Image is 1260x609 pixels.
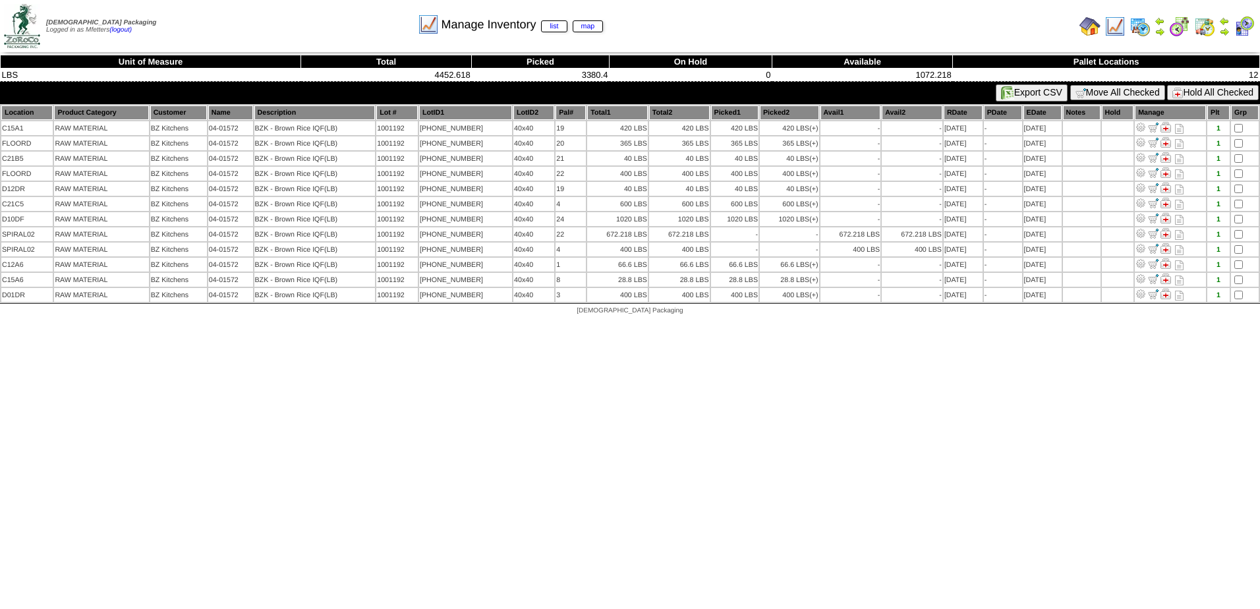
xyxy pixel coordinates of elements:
[208,167,253,181] td: 04-01572
[760,121,819,135] td: 420 LBS
[809,155,818,163] div: (+)
[1135,274,1146,284] img: Adjust
[150,105,207,120] th: Customer
[1148,213,1159,223] img: Move
[254,121,376,135] td: BZK - Brown Rice IQF(LB)
[109,26,132,34] a: (logout)
[809,140,818,148] div: (+)
[1023,227,1062,241] td: [DATE]
[1,227,53,241] td: SPIRAL02
[711,167,759,181] td: 400 LBS
[208,243,253,256] td: 04-01572
[556,227,586,241] td: 22
[649,227,710,241] td: 672.218 LBS
[1194,16,1215,37] img: calendarinout.gif
[609,55,772,69] th: On Hold
[944,182,983,196] td: [DATE]
[996,84,1068,101] button: Export CSV
[760,258,819,272] td: 66.6 LBS
[944,258,983,272] td: [DATE]
[301,55,472,69] th: Total
[208,182,253,196] td: 04-01572
[54,258,148,272] td: RAW MATERIAL
[376,227,418,241] td: 1001192
[1023,182,1062,196] td: [DATE]
[820,105,881,120] th: Avail1
[1167,85,1259,100] button: Hold All Checked
[1219,26,1230,37] img: arrowright.gif
[1023,197,1062,211] td: [DATE]
[254,212,376,226] td: BZK - Brown Rice IQF(LB)
[1,152,53,165] td: C21B5
[711,197,759,211] td: 600 LBS
[150,152,207,165] td: BZ Kitchens
[441,18,603,32] span: Manage Inventory
[944,212,983,226] td: [DATE]
[1160,289,1171,299] img: Manage Hold
[760,152,819,165] td: 40 LBS
[208,152,253,165] td: 04-01572
[1,55,301,69] th: Unit of Measure
[984,227,1022,241] td: -
[376,121,418,135] td: 1001192
[882,212,942,226] td: -
[254,227,376,241] td: BZK - Brown Rice IQF(LB)
[984,197,1022,211] td: -
[809,200,818,208] div: (+)
[1148,137,1159,148] img: Move
[772,55,953,69] th: Available
[1023,152,1062,165] td: [DATE]
[419,105,512,120] th: LotID1
[1148,122,1159,132] img: Move
[760,136,819,150] td: 365 LBS
[711,258,759,272] td: 66.6 LBS
[711,212,759,226] td: 1020 LBS
[760,197,819,211] td: 600 LBS
[556,197,586,211] td: 4
[556,243,586,256] td: 4
[1175,230,1184,240] i: Note
[1160,167,1171,178] img: Manage Hold
[953,55,1260,69] th: Pallet Locations
[556,152,586,165] td: 21
[1148,274,1159,284] img: Move
[1208,185,1229,193] div: 1
[556,121,586,135] td: 19
[711,152,759,165] td: 40 LBS
[513,227,554,241] td: 40x40
[820,167,881,181] td: -
[1130,16,1151,37] img: calendarprod.gif
[1208,216,1229,223] div: 1
[820,197,881,211] td: -
[1208,231,1229,239] div: 1
[419,152,512,165] td: [PHONE_NUMBER]
[376,136,418,150] td: 1001192
[1155,16,1165,26] img: arrowleft.gif
[882,197,942,211] td: -
[1079,16,1101,37] img: home.gif
[1001,86,1014,100] img: excel.gif
[944,105,983,120] th: RDate
[649,121,710,135] td: 420 LBS
[882,227,942,241] td: 672.218 LBS
[1169,16,1190,37] img: calendarblend.gif
[513,105,554,120] th: LotID2
[1104,16,1126,37] img: line_graph.gif
[984,167,1022,181] td: -
[944,243,983,256] td: [DATE]
[46,19,156,26] span: [DEMOGRAPHIC_DATA] Packaging
[513,243,554,256] td: 40x40
[1023,136,1062,150] td: [DATE]
[1135,183,1146,193] img: Adjust
[649,197,710,211] td: 600 LBS
[419,182,512,196] td: [PHONE_NUMBER]
[54,105,148,120] th: Product Category
[944,121,983,135] td: [DATE]
[376,167,418,181] td: 1001192
[1023,243,1062,256] td: [DATE]
[1160,183,1171,193] img: Manage Hold
[1023,212,1062,226] td: [DATE]
[711,136,759,150] td: 365 LBS
[208,121,253,135] td: 04-01572
[1,182,53,196] td: D12DR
